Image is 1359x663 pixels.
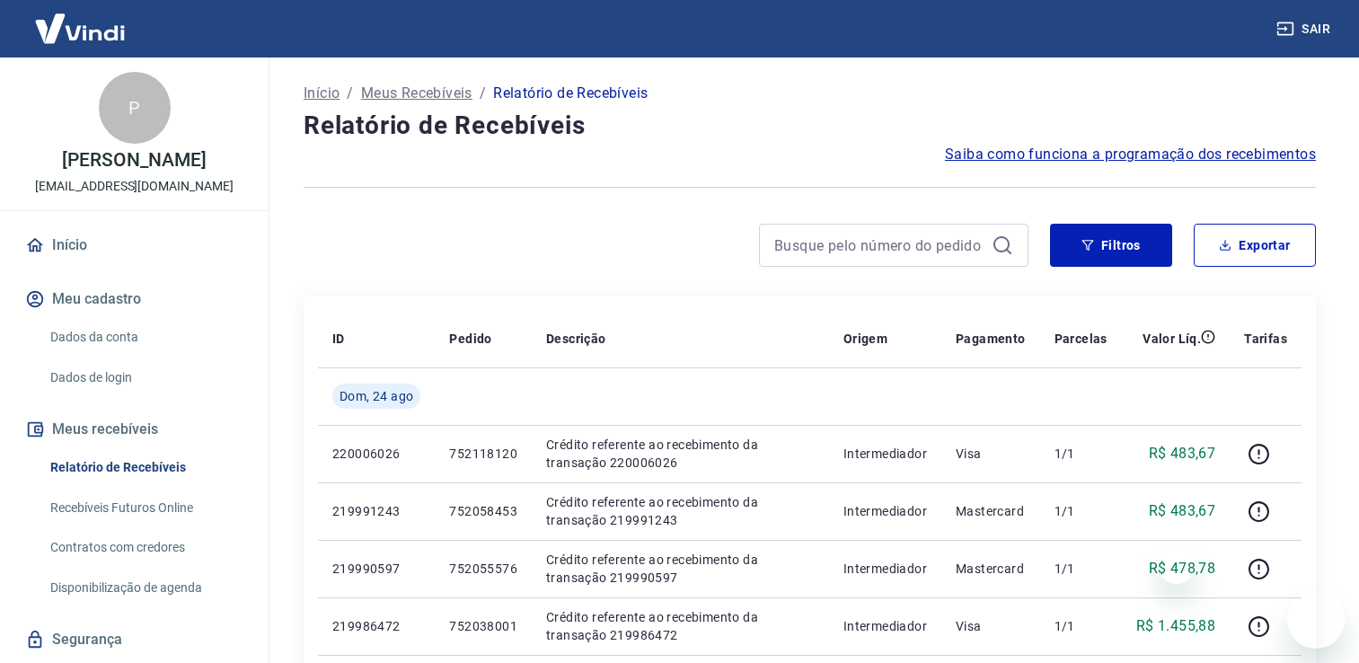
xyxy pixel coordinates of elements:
[449,560,517,578] p: 752055576
[546,551,815,587] p: Crédito referente ao recebimento da transação 219990597
[480,83,486,104] p: /
[361,83,472,104] a: Meus Recebíveis
[43,319,247,356] a: Dados da conta
[1136,615,1215,637] p: R$ 1.455,88
[99,72,171,144] div: P
[843,560,927,578] p: Intermediador
[43,449,247,486] a: Relatório de Recebíveis
[332,560,420,578] p: 219990597
[332,617,420,635] p: 219986472
[493,83,648,104] p: Relatório de Recebíveis
[332,330,345,348] p: ID
[1050,224,1172,267] button: Filtros
[956,445,1026,463] p: Visa
[1273,13,1337,46] button: Sair
[449,502,517,520] p: 752058453
[546,493,815,529] p: Crédito referente ao recebimento da transação 219991243
[1194,224,1316,267] button: Exportar
[1149,500,1216,522] p: R$ 483,67
[62,151,206,170] p: [PERSON_NAME]
[22,620,247,659] a: Segurança
[1055,560,1107,578] p: 1/1
[332,502,420,520] p: 219991243
[1055,445,1107,463] p: 1/1
[1055,617,1107,635] p: 1/1
[449,330,491,348] p: Pedido
[1055,330,1107,348] p: Parcelas
[1149,558,1216,579] p: R$ 478,78
[35,177,234,196] p: [EMAIL_ADDRESS][DOMAIN_NAME]
[546,330,606,348] p: Descrição
[449,445,517,463] p: 752118120
[43,490,247,526] a: Recebíveis Futuros Online
[304,83,340,104] a: Início
[843,617,927,635] p: Intermediador
[22,279,247,319] button: Meu cadastro
[1287,591,1345,649] iframe: Botão para abrir a janela de mensagens
[956,330,1026,348] p: Pagamento
[1149,443,1216,464] p: R$ 483,67
[956,617,1026,635] p: Visa
[43,529,247,566] a: Contratos com credores
[22,225,247,265] a: Início
[304,108,1316,144] h4: Relatório de Recebíveis
[1143,330,1201,348] p: Valor Líq.
[22,1,138,56] img: Vindi
[956,502,1026,520] p: Mastercard
[956,560,1026,578] p: Mastercard
[43,359,247,396] a: Dados de login
[1159,548,1195,584] iframe: Fechar mensagem
[843,330,887,348] p: Origem
[347,83,353,104] p: /
[449,617,517,635] p: 752038001
[546,608,815,644] p: Crédito referente ao recebimento da transação 219986472
[43,570,247,606] a: Disponibilização de agenda
[22,410,247,449] button: Meus recebíveis
[546,436,815,472] p: Crédito referente ao recebimento da transação 220006026
[843,502,927,520] p: Intermediador
[774,232,984,259] input: Busque pelo número do pedido
[843,445,927,463] p: Intermediador
[1244,330,1287,348] p: Tarifas
[332,445,420,463] p: 220006026
[945,144,1316,165] a: Saiba como funciona a programação dos recebimentos
[1055,502,1107,520] p: 1/1
[340,387,413,405] span: Dom, 24 ago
